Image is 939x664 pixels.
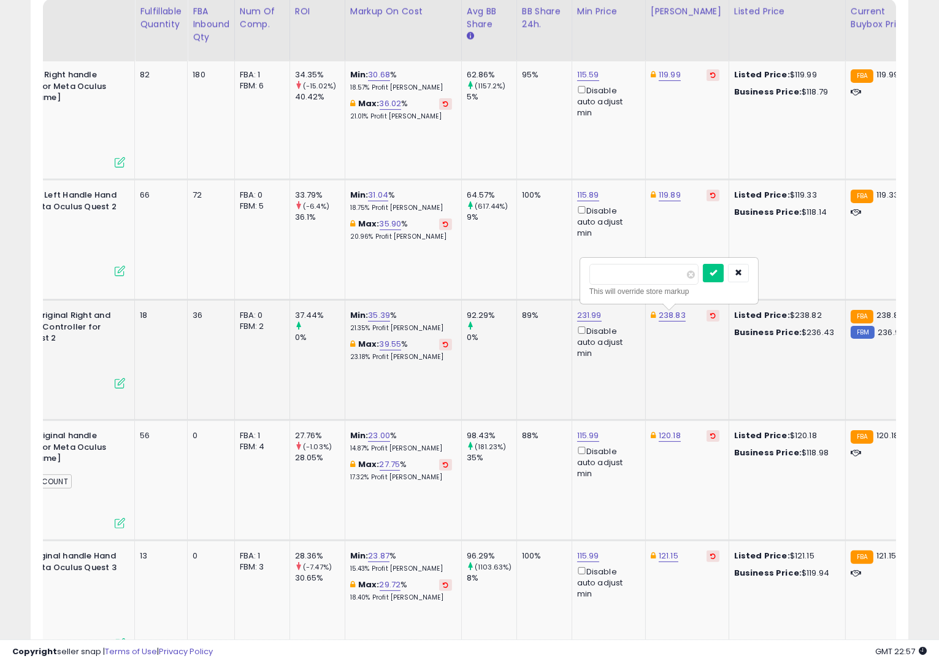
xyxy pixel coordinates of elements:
[577,5,640,18] div: Min Price
[734,310,836,321] div: $238.82
[467,212,516,223] div: 9%
[651,5,724,18] div: [PERSON_NAME]
[368,550,389,562] a: 23.87
[734,567,802,579] b: Business Price:
[589,285,749,298] div: This will override store markup
[710,192,716,198] i: Revert to store-level Dynamic Max Price
[380,338,402,350] a: 39.55
[350,69,452,92] div: %
[350,473,452,482] p: 17.32% Profit [PERSON_NAME]
[522,5,567,31] div: BB Share 24h.
[350,593,452,602] p: 18.40% Profit [PERSON_NAME]
[380,579,401,591] a: 29.72
[734,86,802,98] b: Business Price:
[350,69,369,80] b: Min:
[577,309,602,322] a: 231.99
[240,430,280,441] div: FBA: 1
[577,565,636,600] div: Disable auto adjust min
[350,459,452,482] div: %
[876,430,899,441] span: 120.18
[577,430,599,442] a: 115.99
[350,83,452,92] p: 18.57% Profit [PERSON_NAME]
[467,5,512,31] div: Avg BB Share
[475,562,512,572] small: (1103.63%)
[522,69,562,80] div: 95%
[140,430,178,441] div: 56
[140,190,178,201] div: 66
[295,69,345,80] div: 34.35%
[350,220,355,228] i: This overrides the store level max markup for this listing
[851,326,875,339] small: FBM
[467,31,474,42] small: Avg BB Share.
[295,550,345,562] div: 28.36%
[851,550,873,564] small: FBA
[350,218,452,241] div: %
[659,309,686,322] a: 238.83
[851,310,873,323] small: FBA
[295,212,345,223] div: 36.1%
[734,190,836,201] div: $119.33
[475,81,505,91] small: (1157.2%)
[295,310,345,321] div: 37.44%
[522,430,562,441] div: 88%
[358,579,380,590] b: Max:
[350,353,452,361] p: 23.18% Profit [PERSON_NAME]
[240,310,280,321] div: FBA: 0
[350,550,452,573] div: %
[295,91,345,102] div: 40.42%
[467,310,516,321] div: 92.29%
[878,326,905,338] span: 236.99
[475,442,506,452] small: (181.23%)
[350,324,452,333] p: 21.35% Profit [PERSON_NAME]
[467,332,516,343] div: 0%
[140,69,178,80] div: 82
[140,550,178,562] div: 13
[350,550,369,562] b: Min:
[368,189,388,201] a: 31.04
[659,189,681,201] a: 119.89
[734,207,836,218] div: $118.14
[350,5,456,18] div: Markup on Cost
[350,98,452,121] div: %
[12,646,213,658] div: seller snap | |
[350,189,369,201] b: Min:
[240,5,285,31] div: Num of Comp.
[659,550,678,562] a: 121.15
[659,69,681,81] a: 119.99
[875,646,927,657] span: 2025-10-11 22:57 GMT
[734,447,836,458] div: $118.98
[350,565,452,573] p: 15.43% Profit [PERSON_NAME]
[358,98,380,109] b: Max:
[140,310,178,321] div: 18
[734,430,836,441] div: $120.18
[467,190,516,201] div: 64.57%
[350,310,452,333] div: %
[350,112,452,121] p: 21.01% Profit [PERSON_NAME]
[193,5,229,44] div: FBA inbound Qty
[350,430,369,441] b: Min:
[295,332,345,343] div: 0%
[651,191,656,199] i: This overrides the store level Dynamic Max Price for this listing
[577,550,599,562] a: 115.99
[851,190,873,203] small: FBA
[368,69,390,81] a: 30.68
[303,81,336,91] small: (-15.02%)
[350,204,452,212] p: 18.75% Profit [PERSON_NAME]
[577,69,599,81] a: 115.59
[350,339,452,361] div: %
[734,550,836,562] div: $121.15
[467,69,516,80] div: 62.86%
[303,562,332,572] small: (-7.47%)
[193,190,225,201] div: 72
[140,5,182,31] div: Fulfillable Quantity
[240,80,280,91] div: FBM: 6
[295,5,340,18] div: ROI
[350,190,452,212] div: %
[577,204,636,239] div: Disable auto adjust min
[240,441,280,452] div: FBM: 4
[876,189,899,201] span: 119.33
[443,221,448,227] i: Revert to store-level Max Markup
[577,324,636,359] div: Disable auto adjust min
[105,646,157,657] a: Terms of Use
[659,430,681,442] a: 120.18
